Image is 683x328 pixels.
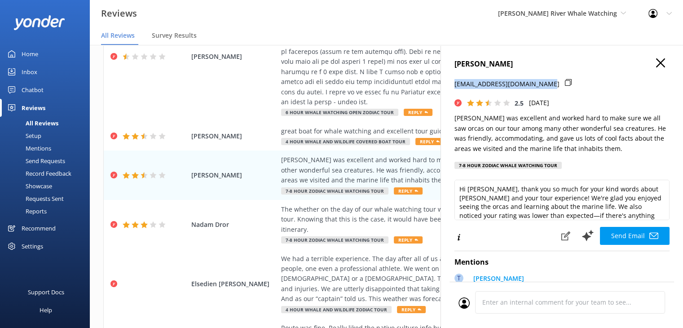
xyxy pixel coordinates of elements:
div: Record Feedback [5,167,71,180]
p: [DATE] [529,98,549,108]
a: [PERSON_NAME] [469,274,524,286]
span: [PERSON_NAME] River Whale Watching [498,9,617,18]
span: Reply [397,306,426,313]
div: Recommend [22,219,56,237]
span: [PERSON_NAME] [191,170,277,180]
span: Nadam Dror [191,220,277,230]
span: 4 Hour Whale and Wildlife Zodiac Tour [281,306,392,313]
div: 7-8 Hour Zodiac Whale Watching Tour [454,162,562,169]
span: Reply [394,236,423,244]
a: Record Feedback [5,167,90,180]
div: Inbox [22,63,37,81]
div: All Reviews [5,117,58,129]
h4: Mentions [454,257,670,268]
span: 4 Hour Whale and Wildlife Covered Boat Tour [281,138,410,145]
a: Send Requests [5,155,90,167]
div: Chatbot [22,81,44,99]
span: [PERSON_NAME] [191,131,277,141]
textarea: Hi [PERSON_NAME], thank you so much for your kind words about [PERSON_NAME] and your tour experie... [454,180,670,220]
a: Mentions [5,142,90,155]
span: Elsedien [PERSON_NAME] [191,279,277,289]
div: great boat for whale watching and excellent tour guides [281,126,608,136]
a: Reports [5,205,90,217]
button: Close [656,58,665,68]
span: Reply [415,138,444,145]
p: [PERSON_NAME] was excellent and worked hard to make sure we all saw orcas on our tour among many ... [454,113,670,154]
span: All Reviews [101,31,135,40]
p: [PERSON_NAME] [473,274,524,284]
img: user_profile.svg [458,297,470,309]
div: Setup [5,129,41,142]
div: Reports [5,205,47,217]
a: Setup [5,129,90,142]
div: Requests Sent [5,192,64,205]
h3: Reviews [101,6,137,21]
div: Help [40,301,52,319]
a: Requests Sent [5,192,90,205]
a: All Reviews [5,117,90,129]
a: Showcase [5,180,90,192]
p: [EMAIL_ADDRESS][DOMAIN_NAME] [454,79,560,89]
button: Send Email [600,227,670,245]
div: Reviews [22,99,45,117]
div: Send Requests [5,155,65,167]
div: [PERSON_NAME] was excellent and worked hard to make sure we all saw orcas on our tour among many ... [281,155,608,185]
span: Survey Results [152,31,197,40]
span: 6 Hour Whale Watching Open Zodiac Tour [281,109,398,116]
div: Mentions [5,142,51,155]
span: Reply [394,187,423,195]
h4: [PERSON_NAME] [454,58,670,70]
div: T [454,274,463,283]
div: The whether on the day of our whale watching tour was bad & we were not ablee to see much during ... [281,204,608,235]
div: Showcase [5,180,52,192]
span: 7-8 Hour Zodiac Whale Watching Tour [281,236,388,244]
div: Home [22,45,38,63]
div: Settings [22,237,43,255]
span: Reply [404,109,432,116]
div: Support Docs [28,283,64,301]
div: We had a terrible experience. The day after all of us are sore. Neck, back arm and stomach proble... [281,254,608,304]
span: 2.5 [515,99,524,107]
span: 7-8 Hour Zodiac Whale Watching Tour [281,187,388,195]
span: [PERSON_NAME] [191,52,277,62]
img: yonder-white-logo.png [13,15,65,30]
